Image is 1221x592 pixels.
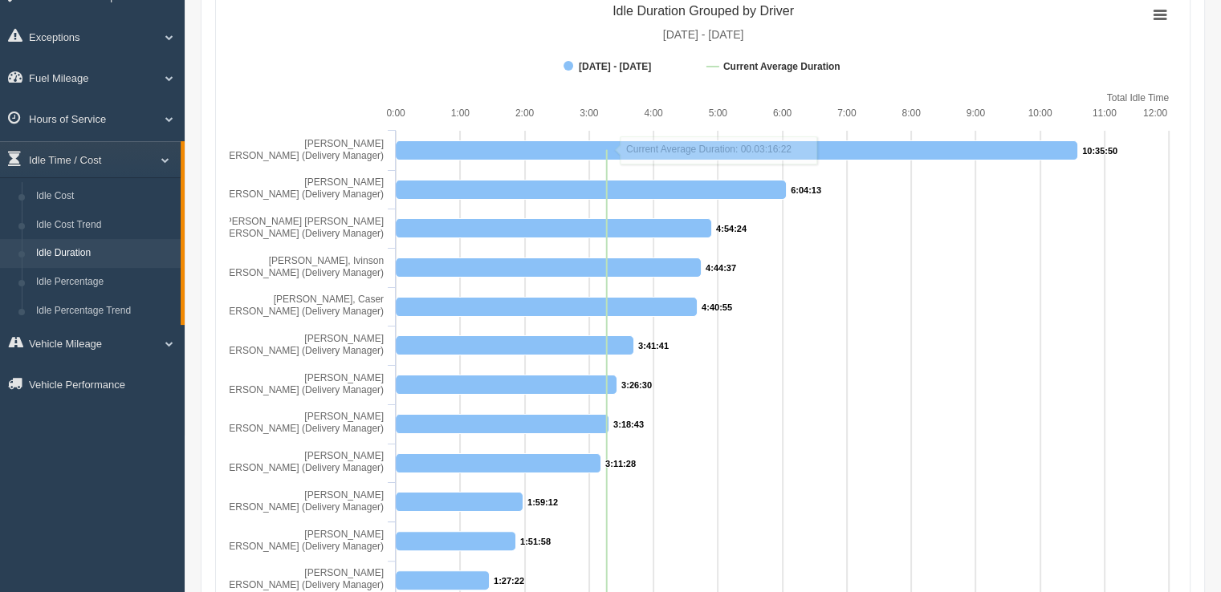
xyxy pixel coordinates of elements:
tspan: 3:41:41 [638,341,669,351]
tspan: 10:35:50 [1082,146,1117,156]
tspan: [PERSON_NAME] [304,333,384,344]
tspan: [PERSON_NAME] (Delivery Manager) [220,228,384,239]
tspan: Current Average Duration [723,61,840,72]
tspan: [PERSON_NAME] (Delivery Manager) [220,189,384,200]
tspan: [PERSON_NAME] [304,176,384,188]
tspan: [DATE] - [DATE] [579,61,651,72]
tspan: [PERSON_NAME] (Delivery Manager) [220,501,384,513]
tspan: [PERSON_NAME] (Delivery Manager) [220,541,384,552]
tspan: 4:44:37 [706,263,736,273]
a: Idle Percentage Trend [29,297,181,326]
text: 7:00 [837,107,857,119]
tspan: [PERSON_NAME] [304,411,384,422]
text: 12:00 [1143,107,1167,119]
tspan: [DATE] - [DATE] [663,28,744,41]
text: 11:00 [1093,107,1117,119]
text: 10:00 [1028,107,1052,119]
text: 1:00 [451,107,470,119]
tspan: 1:59:12 [527,497,558,507]
tspan: 1:51:58 [520,537,551,546]
tspan: [PERSON_NAME] (Delivery Manager) [220,579,384,590]
tspan: [PERSON_NAME] (Delivery Manager) [220,423,384,434]
tspan: 6:04:13 [791,185,821,195]
tspan: [PERSON_NAME] [304,138,384,149]
tspan: [PERSON_NAME] [304,489,384,501]
tspan: [PERSON_NAME] (Delivery Manager) [220,345,384,356]
tspan: [PERSON_NAME] [304,529,384,540]
tspan: 4:40:55 [702,302,732,312]
a: Idle Cost Trend [29,211,181,240]
text: 9:00 [967,107,986,119]
tspan: 1:27:22 [494,576,524,586]
tspan: [PERSON_NAME] [PERSON_NAME] [222,216,384,227]
text: 5:00 [709,107,728,119]
a: Idle Duration [29,239,181,268]
a: Idle Percentage [29,268,181,297]
text: 3:00 [580,107,599,119]
tspan: [PERSON_NAME] (Delivery Manager) [220,462,384,473]
tspan: [PERSON_NAME] [304,567,384,578]
tspan: [PERSON_NAME] (Delivery Manager) [220,267,384,278]
text: 8:00 [902,107,921,119]
tspan: 3:26:30 [621,380,652,390]
tspan: Total Idle Time [1107,92,1170,103]
tspan: [PERSON_NAME] [304,372,384,383]
text: 6:00 [773,107,792,119]
tspan: 3:18:43 [613,420,644,429]
a: Idle Cost [29,182,181,211]
tspan: [PERSON_NAME] [304,450,384,461]
tspan: [PERSON_NAME] (Delivery Manager) [220,384,384,395]
tspan: Idle Duration Grouped by Driver [613,4,795,18]
tspan: [PERSON_NAME] (Delivery Manager) [220,306,384,317]
tspan: [PERSON_NAME] (Delivery Manager) [220,150,384,161]
text: 4:00 [644,107,663,119]
text: 0:00 [386,107,405,119]
tspan: 3:11:28 [605,459,636,468]
tspan: 4:54:24 [716,224,747,233]
tspan: [PERSON_NAME], Caser [274,294,384,305]
text: 2:00 [515,107,535,119]
tspan: [PERSON_NAME], Ivinson [269,255,384,266]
